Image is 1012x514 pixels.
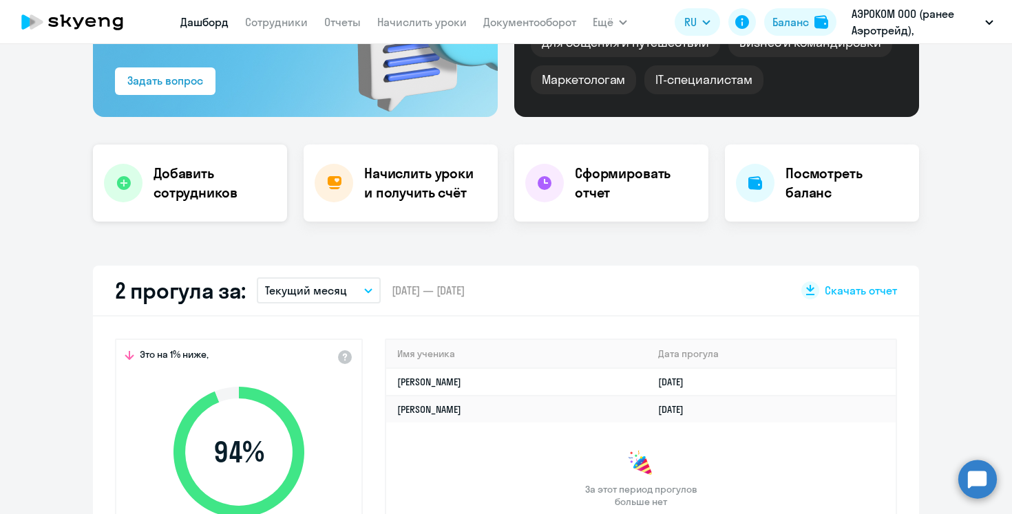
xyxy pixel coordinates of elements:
[772,14,809,30] div: Баланс
[324,15,361,29] a: Отчеты
[257,277,381,303] button: Текущий месяц
[392,283,465,298] span: [DATE] — [DATE]
[825,283,897,298] span: Скачать отчет
[575,164,697,202] h4: Сформировать отчет
[115,67,215,95] button: Задать вопрос
[593,8,627,36] button: Ещё
[845,6,1000,39] button: АЭРОКОМ ООО (ранее Аэротрейд), [GEOGRAPHIC_DATA], ООО
[265,282,347,299] p: Текущий месяц
[658,403,695,416] a: [DATE]
[386,340,647,368] th: Имя ученика
[658,376,695,388] a: [DATE]
[593,14,613,30] span: Ещё
[160,436,318,469] span: 94 %
[583,483,699,508] span: За этот период прогулов больше нет
[245,15,308,29] a: Сотрудники
[531,65,636,94] div: Маркетологам
[377,15,467,29] a: Начислить уроки
[154,164,276,202] h4: Добавить сотрудников
[364,164,484,202] h4: Начислить уроки и получить счёт
[127,72,203,89] div: Задать вопрос
[764,8,836,36] button: Балансbalance
[644,65,763,94] div: IT-специалистам
[140,348,209,365] span: Это на 1% ниже,
[647,340,896,368] th: Дата прогула
[675,8,720,36] button: RU
[814,15,828,29] img: balance
[180,15,229,29] a: Дашборд
[684,14,697,30] span: RU
[397,376,461,388] a: [PERSON_NAME]
[852,6,980,39] p: АЭРОКОМ ООО (ранее Аэротрейд), [GEOGRAPHIC_DATA], ООО
[397,403,461,416] a: [PERSON_NAME]
[115,277,246,304] h2: 2 прогула за:
[483,15,576,29] a: Документооборот
[786,164,908,202] h4: Посмотреть баланс
[627,450,655,478] img: congrats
